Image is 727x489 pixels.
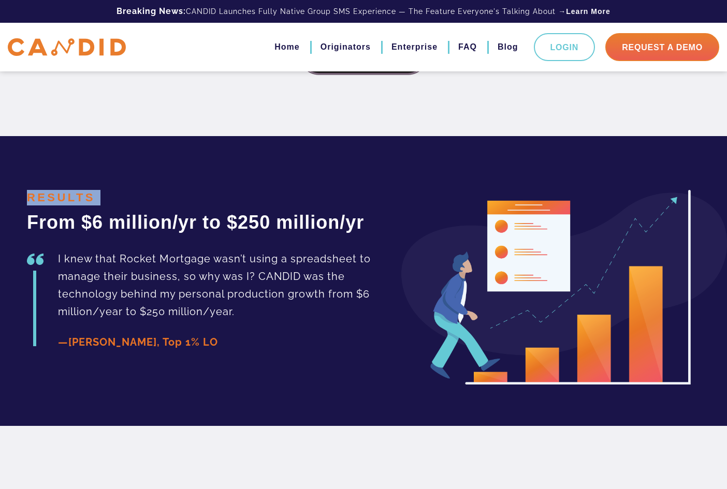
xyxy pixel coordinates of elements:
a: Enterprise [391,38,438,56]
p: I knew that Rocket Mortgage wasn’t using a spreadsheet to manage their business, so why was I? CA... [58,250,413,320]
a: Originators [321,38,371,56]
span: —[PERSON_NAME], Top 1% LO [58,336,218,348]
a: Login [534,33,595,61]
img: CANDID APP [8,38,126,56]
h4: RESULTS [27,190,413,205]
a: Home [274,38,299,56]
a: Learn More [566,6,610,17]
a: Request A Demo [605,33,719,61]
h2: From $6 million/yr to $250 million/yr [27,211,413,234]
a: FAQ [458,38,477,56]
b: Breaking News: [117,6,186,16]
a: Blog [498,38,518,56]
